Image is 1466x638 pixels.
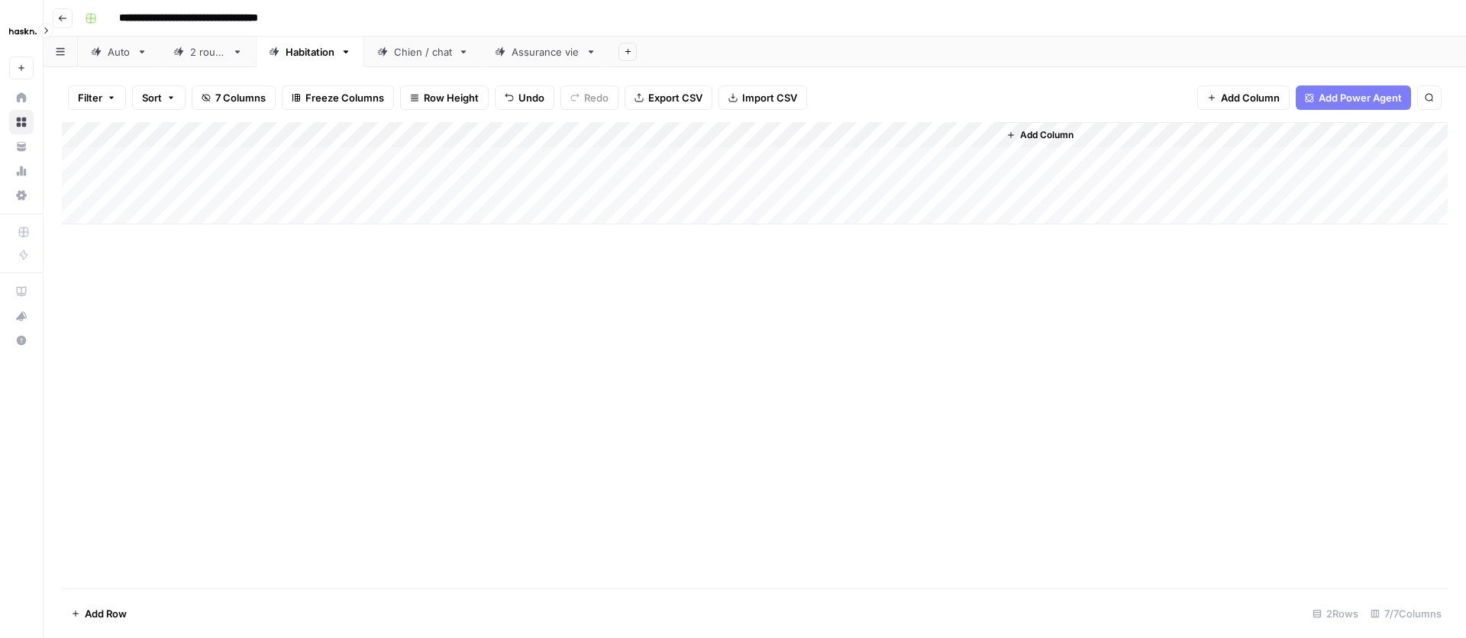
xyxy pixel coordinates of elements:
[190,44,226,60] div: 2 roues
[9,110,34,134] a: Browse
[9,328,34,353] button: Help + Support
[1197,85,1290,110] button: Add Column
[625,85,712,110] button: Export CSV
[305,90,384,105] span: Freeze Columns
[482,37,609,67] a: Assurance vie
[1306,601,1364,626] div: 2 Rows
[108,44,131,60] div: Auto
[364,37,482,67] a: Chien / chat
[400,85,489,110] button: Row Height
[394,44,452,60] div: Chien / chat
[1364,601,1448,626] div: 7/7 Columns
[424,90,479,105] span: Row Height
[142,90,162,105] span: Sort
[9,304,34,328] button: What's new?
[1020,128,1074,142] span: Add Column
[68,85,126,110] button: Filter
[192,85,276,110] button: 7 Columns
[1319,90,1402,105] span: Add Power Agent
[9,183,34,208] a: Settings
[742,90,797,105] span: Import CSV
[62,601,136,626] button: Add Row
[9,159,34,183] a: Usage
[1000,125,1080,145] button: Add Column
[9,12,34,50] button: Workspace: Haskn
[518,90,544,105] span: Undo
[718,85,807,110] button: Import CSV
[1221,90,1280,105] span: Add Column
[286,44,334,60] div: Habitation
[160,37,256,67] a: 2 roues
[132,85,186,110] button: Sort
[1296,85,1411,110] button: Add Power Agent
[512,44,580,60] div: Assurance vie
[9,134,34,159] a: Your Data
[495,85,554,110] button: Undo
[256,37,364,67] a: Habitation
[584,90,609,105] span: Redo
[9,279,34,304] a: AirOps Academy
[9,18,37,45] img: Haskn Logo
[215,90,266,105] span: 7 Columns
[85,606,127,621] span: Add Row
[560,85,618,110] button: Redo
[10,304,33,327] div: What's new?
[78,37,160,67] a: Auto
[9,85,34,110] a: Home
[78,90,102,105] span: Filter
[282,85,394,110] button: Freeze Columns
[648,90,702,105] span: Export CSV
